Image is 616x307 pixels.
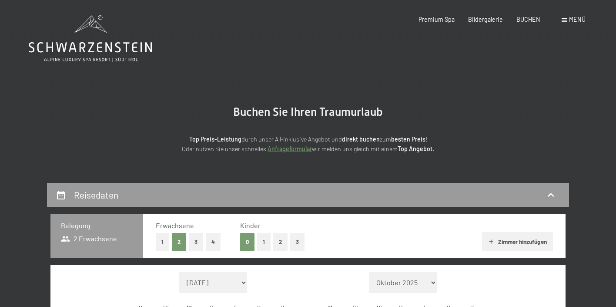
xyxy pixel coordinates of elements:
button: 0 [240,233,254,251]
p: durch unser All-inklusive Angebot und zum ! Oder nutzen Sie unser schnelles wir melden uns gleich... [117,135,499,154]
a: BUCHEN [516,16,540,23]
h2: Reisedaten [74,189,118,200]
button: 2 [172,233,186,251]
span: Erwachsene [156,221,194,229]
strong: Top Preis-Leistung [189,135,241,143]
strong: direkt buchen [342,135,380,143]
button: 4 [206,233,221,251]
button: 1 [257,233,271,251]
span: Menü [569,16,586,23]
button: 1 [156,233,169,251]
span: 2 Erwachsene [61,234,117,243]
button: Zimmer hinzufügen [482,232,553,251]
strong: besten Preis [391,135,425,143]
button: 3 [189,233,203,251]
strong: Top Angebot. [398,145,434,152]
a: Anfrageformular [268,145,312,152]
a: Bildergalerie [468,16,503,23]
button: 3 [290,233,305,251]
span: Buchen Sie Ihren Traumurlaub [233,105,383,118]
span: Kinder [240,221,261,229]
a: Premium Spa [418,16,455,23]
h3: Belegung [61,221,133,230]
button: 2 [273,233,288,251]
